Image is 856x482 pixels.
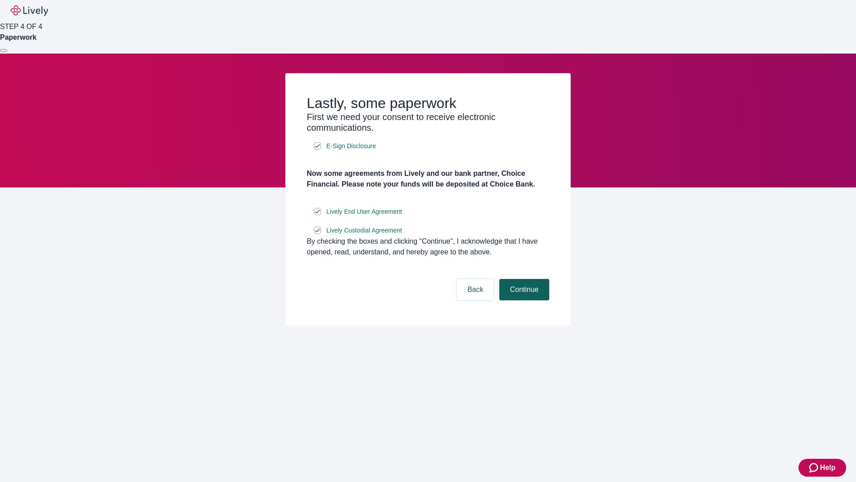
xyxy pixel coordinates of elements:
svg: Zendesk support icon [809,462,820,473]
a: e-sign disclosure document [325,141,378,152]
h3: First we need your consent to receive electronic communications. [307,112,549,133]
div: By checking the boxes and clicking “Continue", I acknowledge that I have opened, read, understand... [307,236,549,258]
h2: Lastly, some paperwork [307,95,549,112]
h4: Now some agreements from Lively and our bank partner, Choice Financial. Please note your funds wi... [307,168,549,190]
span: Lively End User Agreement [326,207,402,216]
span: Help [820,462,835,473]
button: Zendesk support iconHelp [798,459,846,477]
button: Back [457,279,494,300]
a: e-sign disclosure document [325,225,404,236]
span: E-Sign Disclosure [326,141,376,151]
span: Lively Custodial Agreement [326,226,402,235]
a: e-sign disclosure document [325,206,404,217]
button: Continue [499,279,549,300]
img: Lively [11,5,48,16]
